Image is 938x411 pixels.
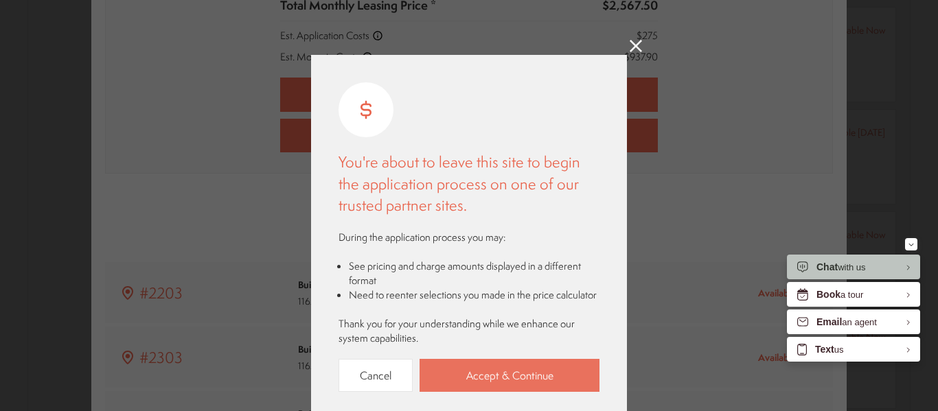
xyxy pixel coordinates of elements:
li: See pricing and charge amounts displayed in a different format [349,259,599,287]
div: During the application process you may: Thank you for your understanding while we enhance our sys... [339,230,599,345]
a: Cancel [339,359,413,392]
p: You're about to leave this site to begin the application process on one of our trusted partner si... [339,151,599,216]
li: Need to reenter selections you made in the price calculator [349,287,599,302]
a: Accept & Continue [420,359,599,392]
